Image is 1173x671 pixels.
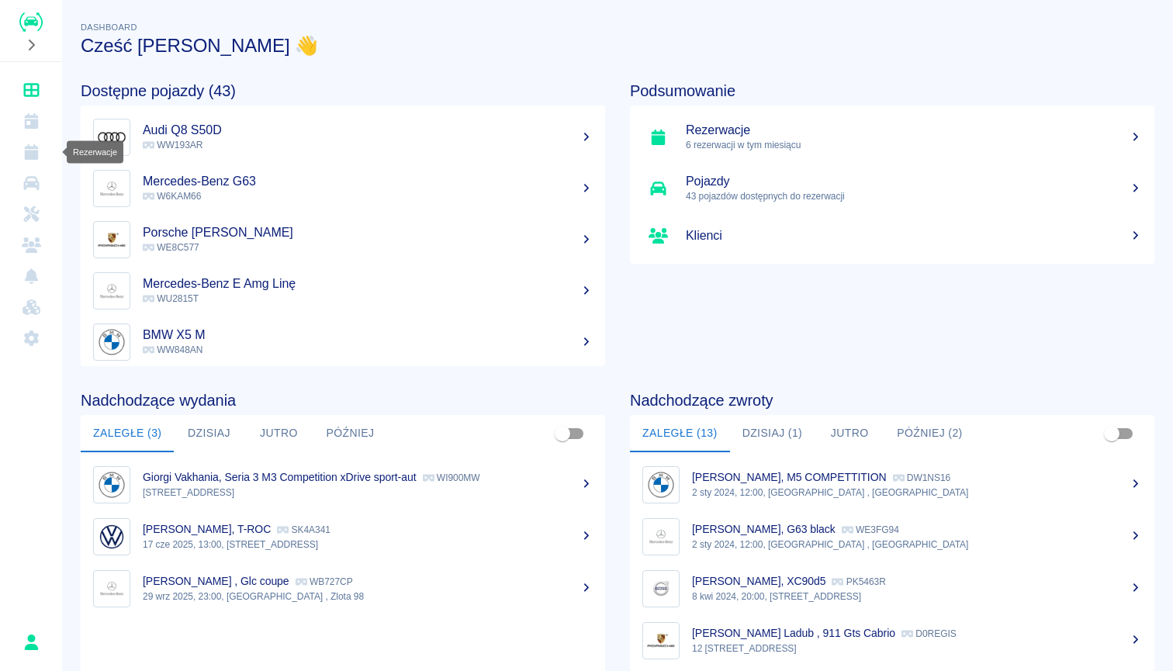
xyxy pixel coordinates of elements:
h5: Rezerwacje [686,123,1142,138]
button: Później [313,415,386,452]
img: Image [97,225,126,254]
button: Jutro [815,415,884,452]
span: WW193AR [143,140,202,150]
p: [PERSON_NAME], T-ROC [143,523,271,535]
span: W6KAM66 [143,191,201,202]
a: Klienci [630,214,1154,258]
a: Dashboard [6,74,56,105]
a: Pojazdy43 pojazdów dostępnych do rezerwacji [630,163,1154,214]
img: Image [646,626,676,655]
p: SK4A341 [277,524,330,535]
button: Zaległe (13) [630,415,730,452]
button: Później (2) [884,415,975,452]
button: Dzisiaj [174,415,244,452]
a: ImageBMW X5 M WW848AN [81,316,605,368]
a: ImageAudi Q8 S50D WW193AR [81,112,605,163]
h5: Audi Q8 S50D [143,123,593,138]
a: Ustawienia [6,323,56,354]
span: WE8C577 [143,242,199,253]
p: [PERSON_NAME], M5 COMPETTITION [692,471,887,483]
span: Pokaż przypisane tylko do mnie [1097,419,1126,448]
img: Image [97,522,126,552]
p: 12 [STREET_ADDRESS] [692,642,1142,655]
h5: Pojazdy [686,174,1142,189]
img: Image [97,327,126,357]
p: 6 rezerwacji w tym miesiącu [686,138,1142,152]
span: WU2815T [143,293,199,304]
p: 29 wrz 2025, 23:00, [GEOGRAPHIC_DATA] , Zlota 98 [143,590,593,604]
a: Serwisy [6,199,56,230]
h5: Mercedes-Benz E Amg Linę [143,276,593,292]
h5: Mercedes-Benz G63 [143,174,593,189]
a: Image[PERSON_NAME], T-ROC SK4A34117 cze 2025, 13:00, [STREET_ADDRESS] [81,510,605,562]
div: Rezerwacje [67,141,123,164]
p: D0REGIS [901,628,957,639]
a: Kalendarz [6,105,56,137]
h5: BMW X5 M [143,327,593,343]
p: 2 sty 2024, 12:00, [GEOGRAPHIC_DATA] , [GEOGRAPHIC_DATA] [692,538,1142,552]
p: 2 sty 2024, 12:00, [GEOGRAPHIC_DATA] , [GEOGRAPHIC_DATA] [692,486,1142,500]
span: Pokaż przypisane tylko do mnie [548,419,577,448]
img: Image [97,470,126,500]
p: [PERSON_NAME] Ladub , 911 Gts Cabrio [692,627,895,639]
a: ImagePorsche [PERSON_NAME] WE8C577 [81,214,605,265]
button: Dzisiaj (1) [730,415,815,452]
a: Image[PERSON_NAME], G63 black WE3FG942 sty 2024, 12:00, [GEOGRAPHIC_DATA] , [GEOGRAPHIC_DATA] [630,510,1154,562]
p: 8 kwi 2024, 20:00, [STREET_ADDRESS] [692,590,1142,604]
a: Flota [6,168,56,199]
h4: Nadchodzące zwroty [630,391,1154,410]
img: Image [97,574,126,604]
a: Image[PERSON_NAME] , Glc coupe WB727CP29 wrz 2025, 23:00, [GEOGRAPHIC_DATA] , Zlota 98 [81,562,605,614]
p: Giorgi Vakhania, Seria 3 M3 Competition xDrive sport-aut [143,471,417,483]
a: Image[PERSON_NAME], XC90d5 PK5463R8 kwi 2024, 20:00, [STREET_ADDRESS] [630,562,1154,614]
p: 17 cze 2025, 13:00, [STREET_ADDRESS] [143,538,593,552]
h4: Dostępne pojazdy (43) [81,81,605,100]
p: DW1NS16 [893,472,951,483]
h4: Nadchodzące wydania [81,391,605,410]
a: Rezerwacje [6,137,56,168]
img: Image [646,574,676,604]
h4: Podsumowanie [630,81,1154,100]
a: Image[PERSON_NAME], M5 COMPETTITION DW1NS162 sty 2024, 12:00, [GEOGRAPHIC_DATA] , [GEOGRAPHIC_DATA] [630,458,1154,510]
p: 43 pojazdów dostępnych do rezerwacji [686,189,1142,203]
h3: Cześć [PERSON_NAME] 👋 [81,35,1154,57]
img: Image [97,276,126,306]
p: [STREET_ADDRESS] [143,486,593,500]
p: PK5463R [832,576,885,587]
img: Image [97,174,126,203]
img: Image [646,522,676,552]
p: WI900MW [423,472,480,483]
a: Klienci [6,230,56,261]
h5: Porsche [PERSON_NAME] [143,225,593,240]
a: Widget WWW [6,292,56,323]
span: WW848AN [143,344,202,355]
img: Image [646,470,676,500]
button: Rozwiń nawigację [19,35,43,55]
p: WE3FG94 [842,524,899,535]
a: Image[PERSON_NAME] Ladub , 911 Gts Cabrio D0REGIS12 [STREET_ADDRESS] [630,614,1154,666]
p: [PERSON_NAME], G63 black [692,523,836,535]
h5: Klienci [686,228,1142,244]
p: [PERSON_NAME] , Glc coupe [143,575,289,587]
img: Renthelp [19,12,43,32]
a: Powiadomienia [6,261,56,292]
button: Jutro [244,415,313,452]
a: Rezerwacje6 rezerwacji w tym miesiącu [630,112,1154,163]
p: WB727CP [296,576,353,587]
img: Image [97,123,126,152]
a: ImageMercedes-Benz G63 W6KAM66 [81,163,605,214]
span: Dashboard [81,22,137,32]
p: [PERSON_NAME], XC90d5 [692,575,825,587]
button: Zaległe (3) [81,415,174,452]
a: ImageGiorgi Vakhania, Seria 3 M3 Competition xDrive sport-aut WI900MW[STREET_ADDRESS] [81,458,605,510]
a: ImageMercedes-Benz E Amg Linę WU2815T [81,265,605,316]
button: Ilya Ilya [15,626,47,659]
